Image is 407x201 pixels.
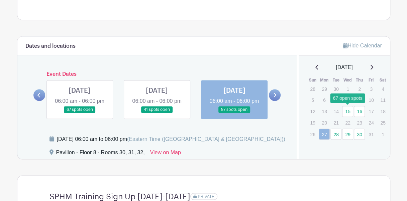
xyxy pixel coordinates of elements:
p: 14 [330,106,341,117]
h6: Event Dates [45,71,269,77]
th: Sun [307,77,318,83]
div: [DATE] 06:00 am to 06:00 pm [57,135,285,143]
a: 16 [354,106,365,117]
th: Fri [365,77,377,83]
a: Hide Calendar [343,43,382,48]
p: 31 [366,129,377,139]
p: 2 [354,84,365,94]
p: 17 [366,106,377,117]
a: 28 [330,129,341,140]
h6: Dates and locations [25,43,76,49]
div: 67 open spots [330,93,365,103]
p: 1 [342,84,353,94]
th: Wed [342,77,353,83]
p: 4 [377,84,388,94]
div: Pavilion - Floor 8 - Rooms 30, 31, 32, [56,148,145,159]
p: 3 [366,84,377,94]
p: 20 [319,118,330,128]
p: 11 [377,95,388,105]
a: 15 [342,106,353,117]
p: 18 [377,106,388,117]
p: 23 [354,118,365,128]
th: Thu [353,77,365,83]
p: 12 [307,106,318,117]
p: 5 [307,95,318,105]
p: 6 [319,95,330,105]
p: 24 [366,118,377,128]
p: 30 [330,84,341,94]
p: 25 [377,118,388,128]
p: 29 [319,84,330,94]
th: Mon [318,77,330,83]
a: View on Map [150,148,181,159]
p: 22 [342,118,353,128]
span: (Eastern Time ([GEOGRAPHIC_DATA] & [GEOGRAPHIC_DATA])) [127,136,285,142]
p: 10 [366,95,377,105]
a: 30 [354,129,365,140]
p: 13 [319,106,330,117]
p: 19 [307,118,318,128]
th: Sat [377,77,389,83]
th: Tue [330,77,342,83]
p: 28 [307,84,318,94]
p: 1 [377,129,388,139]
p: 21 [330,118,341,128]
span: PRIVATE [198,194,214,199]
span: [DATE] [336,63,352,71]
p: 26 [307,129,318,139]
a: 29 [342,129,353,140]
a: 27 [319,129,330,140]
